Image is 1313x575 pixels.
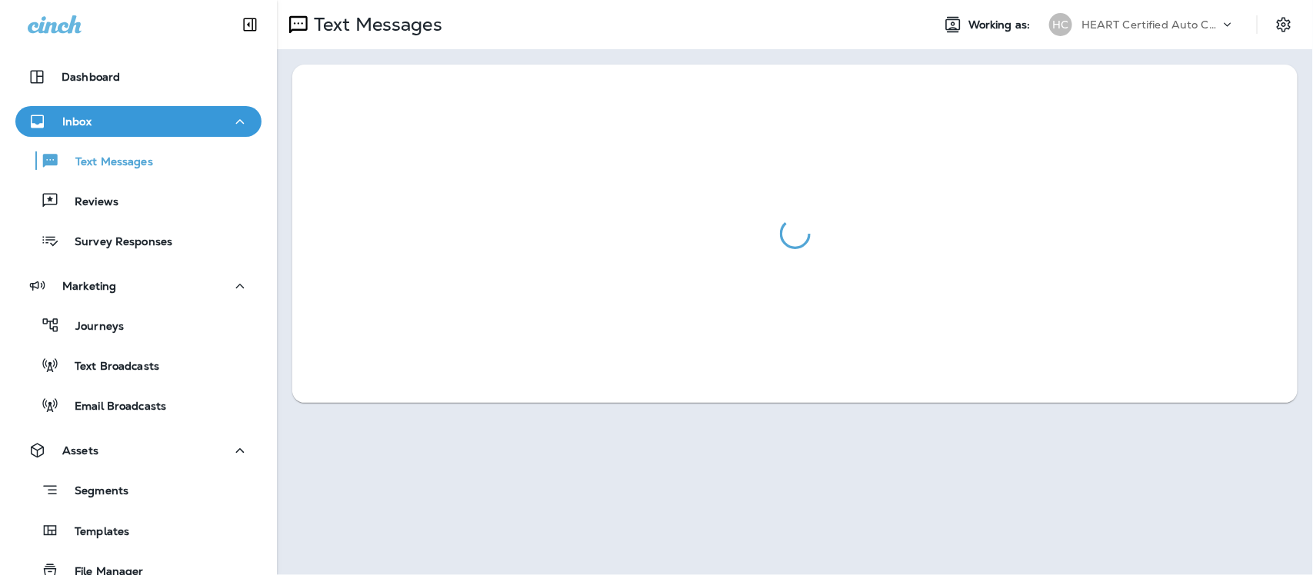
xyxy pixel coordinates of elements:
[15,435,262,466] button: Assets
[15,514,262,547] button: Templates
[968,18,1034,32] span: Working as:
[59,525,129,540] p: Templates
[15,61,262,92] button: Dashboard
[15,349,262,381] button: Text Broadcasts
[59,400,166,414] p: Email Broadcasts
[15,224,262,257] button: Survey Responses
[228,9,272,40] button: Collapse Sidebar
[62,71,120,83] p: Dashboard
[62,280,116,292] p: Marketing
[62,115,92,128] p: Inbox
[1270,11,1298,38] button: Settings
[308,13,442,36] p: Text Messages
[1081,18,1220,31] p: HEART Certified Auto Care
[15,106,262,137] button: Inbox
[15,271,262,301] button: Marketing
[15,474,262,507] button: Segments
[59,235,172,250] p: Survey Responses
[59,195,118,210] p: Reviews
[15,184,262,217] button: Reviews
[15,389,262,421] button: Email Broadcasts
[62,444,98,457] p: Assets
[59,484,128,500] p: Segments
[1049,13,1072,36] div: HC
[59,360,159,374] p: Text Broadcasts
[15,145,262,177] button: Text Messages
[60,320,124,334] p: Journeys
[15,309,262,341] button: Journeys
[60,155,153,170] p: Text Messages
